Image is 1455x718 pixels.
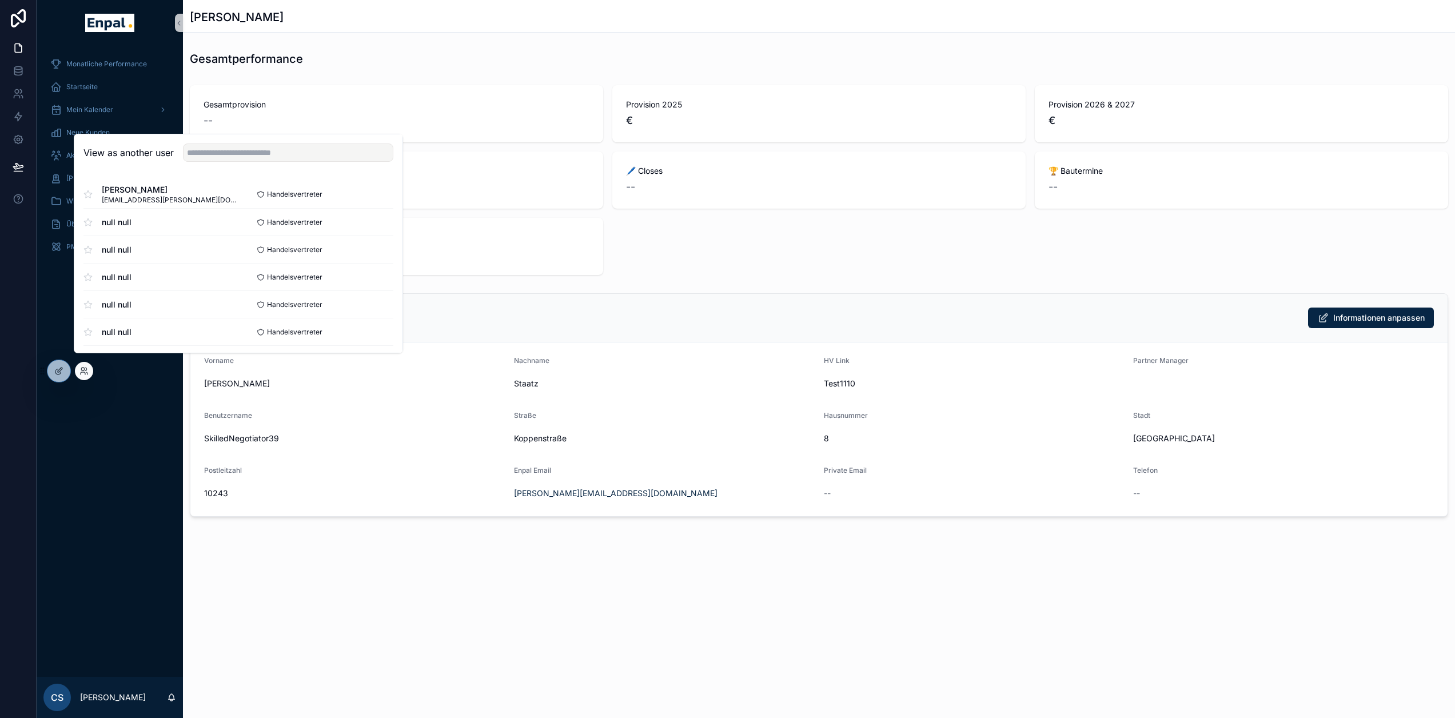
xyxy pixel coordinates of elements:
span: Benutzername [204,411,252,420]
span: Wissensdatenbank [66,197,127,206]
span: null null [102,326,131,338]
a: Aktive Kunden [43,145,176,166]
span: Koppenstraße [514,433,815,444]
a: [PERSON_NAME] [43,168,176,189]
span: Stadt [1133,411,1150,420]
span: Handelsvertreter [267,273,322,282]
span: Telefon [1133,466,1158,474]
span: null null [102,244,131,256]
span: Partner Manager [1133,356,1189,365]
span: Straße [514,411,536,420]
span: Nachname [514,356,549,365]
span: HV Link [824,356,850,365]
span: Enpal Email [514,466,551,474]
span: Informationen anpassen [1333,312,1425,324]
span: Aktive Kunden [66,151,113,160]
span: Neue Kunden [66,128,110,137]
span: Hausnummer [824,411,868,420]
a: Wissensdatenbank [43,191,176,212]
a: Über mich [43,214,176,234]
h2: View as another user [83,146,174,159]
span: Mein Kalender [66,105,113,114]
span: -- [204,113,213,129]
span: Vorname [204,356,234,365]
h1: Gesamtperformance [190,51,303,67]
span: Postleitzahl [204,466,242,474]
span: [PERSON_NAME] [66,174,122,183]
span: Provision 2025 [626,99,1012,110]
span: [GEOGRAPHIC_DATA] [1133,433,1434,444]
p: [PERSON_NAME] [80,692,146,703]
span: Startseite [66,82,98,91]
a: Monatliche Performance [43,54,176,74]
span: Private Email [824,466,867,474]
span: PM Übersicht (WIP) [66,242,130,252]
span: null null [102,299,131,310]
span: CS [51,691,63,704]
span: 🖊️ Closes [626,165,1012,177]
span: -- [824,488,831,499]
span: Handelsvertreter [267,300,322,309]
a: Neue Kunden [43,122,176,143]
span: [PERSON_NAME] [204,378,505,389]
button: Informationen anpassen [1308,308,1434,328]
span: € [1049,113,1434,129]
h1: [PERSON_NAME] [190,9,284,25]
span: Gesamtprovision [204,99,589,110]
span: 🏆 Bautermine [1049,165,1434,177]
span: Test1110 [824,378,1125,389]
a: Startseite [43,77,176,97]
span: Handelsvertreter [267,190,322,199]
a: [PERSON_NAME][EMAIL_ADDRESS][DOMAIN_NAME] [514,488,717,499]
span: Provision 2026 & 2027 [1049,99,1434,110]
span: [PERSON_NAME] [102,184,238,196]
span: 8 [824,433,1125,444]
span: 10243 [204,488,505,499]
a: PM Übersicht (WIP) [43,237,176,257]
span: Handelsvertreter [267,328,322,337]
a: Mein Kalender [43,99,176,120]
span: SkilledNegotiator39 [204,433,505,444]
img: App logo [85,14,134,32]
span: Handelsvertreter [267,245,322,254]
span: -- [1049,179,1058,195]
span: null null [102,272,131,283]
div: scrollable content [37,46,183,272]
span: Monatliche Performance [66,59,147,69]
span: [EMAIL_ADDRESS][PERSON_NAME][DOMAIN_NAME] [102,196,238,205]
span: null null [102,217,131,228]
span: -- [626,179,635,195]
span: Über mich [66,220,100,229]
span: -- [1133,488,1140,499]
span: € [626,113,1012,129]
span: Handelsvertreter [267,218,322,227]
span: Staatz [514,378,815,389]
